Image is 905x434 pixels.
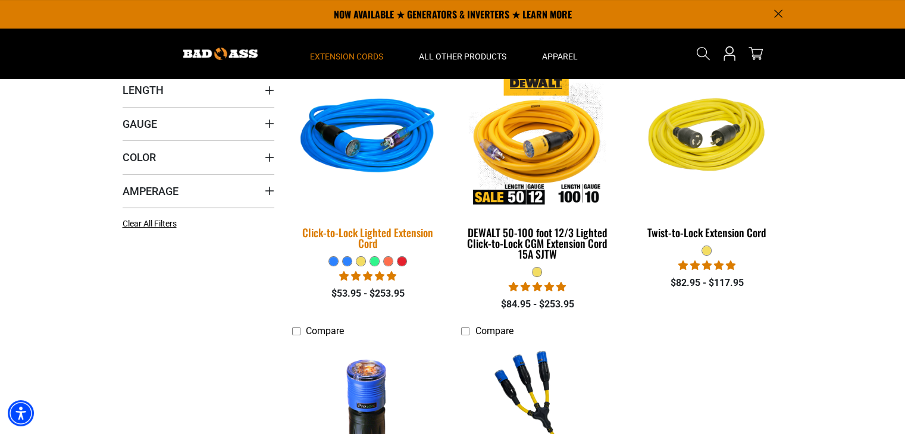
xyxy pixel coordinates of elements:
[339,271,396,282] span: 4.87 stars
[509,281,566,293] span: 4.84 stars
[306,325,344,336] span: Compare
[631,276,782,290] div: $82.95 - $117.95
[694,44,713,63] summary: Search
[419,51,506,62] span: All Other Products
[475,325,513,336] span: Compare
[123,150,156,164] span: Color
[678,260,735,271] span: 5.00 stars
[524,29,596,78] summary: Apparel
[123,218,181,230] a: Clear All Filters
[8,400,34,426] div: Accessibility Menu
[123,174,274,207] summary: Amperage
[292,29,401,78] summary: Extension Cords
[123,73,274,106] summary: Length
[292,64,444,256] a: blue Click-to-Lock Lighted Extension Cord
[720,29,739,78] a: Open this option
[123,184,179,198] span: Amperage
[292,227,444,249] div: Click-to-Lock Lighted Extension Cord
[183,48,258,60] img: Bad Ass Extension Cords
[542,51,578,62] span: Apparel
[284,62,451,215] img: blue
[292,287,444,301] div: $53.95 - $253.95
[123,107,274,140] summary: Gauge
[461,297,613,312] div: $84.95 - $253.95
[123,117,157,131] span: Gauge
[123,140,274,174] summary: Color
[462,70,612,207] img: DEWALT 50-100 foot 12/3 Lighted Click-to-Lock CGM Extension Cord 15A SJTW
[631,227,782,238] div: Twist-to-Lock Extension Cord
[310,51,383,62] span: Extension Cords
[632,70,782,207] img: yellow
[123,219,177,228] span: Clear All Filters
[123,83,164,97] span: Length
[461,227,613,259] div: DEWALT 50-100 foot 12/3 Lighted Click-to-Lock CGM Extension Cord 15A SJTW
[746,46,765,61] a: cart
[631,64,782,245] a: yellow Twist-to-Lock Extension Cord
[461,64,613,266] a: DEWALT 50-100 foot 12/3 Lighted Click-to-Lock CGM Extension Cord 15A SJTW DEWALT 50-100 foot 12/3...
[401,29,524,78] summary: All Other Products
